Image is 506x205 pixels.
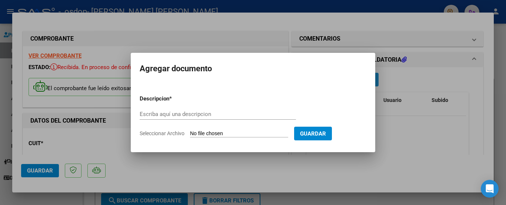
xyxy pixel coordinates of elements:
[481,180,499,198] div: Open Intercom Messenger
[294,127,332,140] button: Guardar
[300,130,326,137] span: Guardar
[140,62,366,76] h2: Agregar documento
[140,130,184,136] span: Seleccionar Archivo
[140,95,208,103] p: Descripcion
